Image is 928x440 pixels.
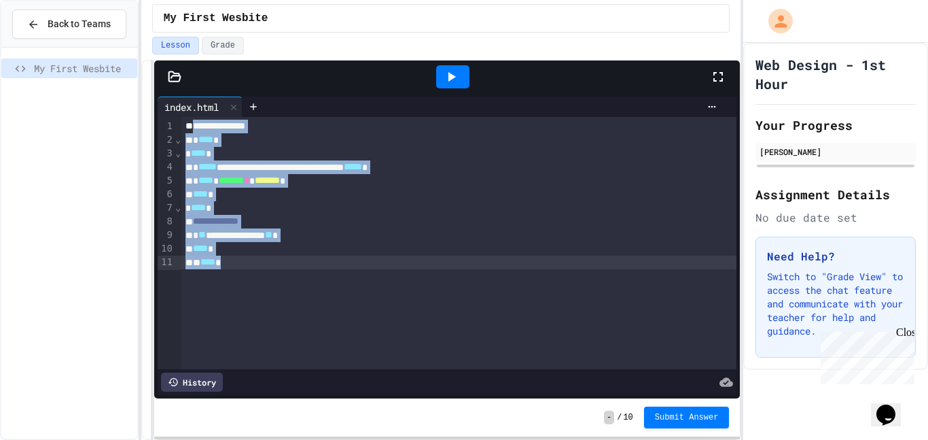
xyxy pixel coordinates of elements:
iframe: chat widget [815,326,914,384]
span: / [617,412,622,423]
span: Fold line [175,134,181,145]
span: - [604,411,614,424]
div: index.html [158,100,226,114]
div: No due date set [755,209,916,226]
p: Switch to "Grade View" to access the chat feature and communicate with your teacher for help and ... [767,270,904,338]
span: Submit Answer [655,412,719,423]
button: Grade [202,37,244,54]
h1: Web Design - 1st Hour [755,55,916,93]
div: 10 [158,242,175,256]
div: 2 [158,133,175,147]
button: Lesson [152,37,199,54]
span: Fold line [175,148,181,158]
div: 9 [158,229,175,242]
div: Chat with us now!Close [5,5,94,86]
span: My First Wesbite [34,61,132,75]
span: My First Wesbite [164,10,268,27]
div: 4 [158,160,175,174]
div: 6 [158,188,175,201]
h3: Need Help? [767,248,904,265]
div: 8 [158,215,175,229]
button: Back to Teams [12,10,126,39]
div: 3 [158,147,175,160]
div: 5 [158,174,175,188]
span: Back to Teams [48,17,111,31]
div: index.html [158,97,243,117]
div: 11 [158,256,175,269]
div: 7 [158,201,175,215]
div: [PERSON_NAME] [760,146,912,158]
div: My Account [754,5,796,37]
div: History [161,373,223,392]
h2: Your Progress [755,116,916,135]
span: 10 [623,412,632,423]
span: Fold line [175,202,181,213]
button: Submit Answer [644,407,730,428]
iframe: chat widget [871,386,914,426]
div: 1 [158,120,175,133]
h2: Assignment Details [755,185,916,204]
